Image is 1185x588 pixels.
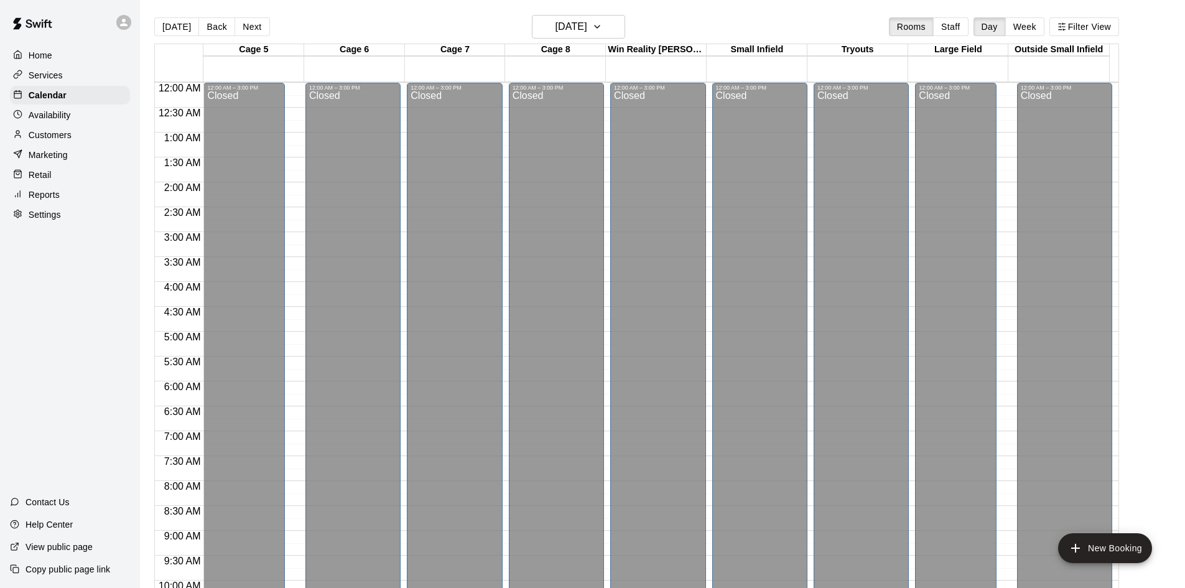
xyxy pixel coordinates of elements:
[933,17,969,36] button: Staff
[161,182,204,193] span: 2:00 AM
[614,85,702,91] div: 12:00 AM – 3:00 PM
[235,17,269,36] button: Next
[161,332,204,342] span: 5:00 AM
[161,232,204,243] span: 3:00 AM
[203,44,304,56] div: Cage 5
[555,18,587,35] h6: [DATE]
[26,541,93,553] p: View public page
[29,109,71,121] p: Availability
[889,17,934,36] button: Rooms
[161,307,204,317] span: 4:30 AM
[10,126,130,144] a: Customers
[29,89,67,101] p: Calendar
[1058,533,1152,563] button: add
[161,381,204,392] span: 6:00 AM
[161,357,204,367] span: 5:30 AM
[10,106,130,124] a: Availability
[532,15,625,39] button: [DATE]
[161,531,204,541] span: 9:00 AM
[161,282,204,292] span: 4:00 AM
[10,146,130,164] a: Marketing
[309,85,397,91] div: 12:00 AM – 3:00 PM
[411,85,498,91] div: 12:00 AM – 3:00 PM
[1021,85,1108,91] div: 12:00 AM – 3:00 PM
[156,83,204,93] span: 12:00 AM
[154,17,199,36] button: [DATE]
[161,431,204,442] span: 7:00 AM
[161,456,204,467] span: 7:30 AM
[10,185,130,204] a: Reports
[1008,44,1109,56] div: Outside Small Infield
[707,44,807,56] div: Small Infield
[908,44,1009,56] div: Large Field
[26,563,110,576] p: Copy public page link
[161,207,204,218] span: 2:30 AM
[974,17,1006,36] button: Day
[161,157,204,168] span: 1:30 AM
[198,17,235,36] button: Back
[29,208,61,221] p: Settings
[10,166,130,184] a: Retail
[161,481,204,492] span: 8:00 AM
[161,556,204,566] span: 9:30 AM
[161,406,204,417] span: 6:30 AM
[29,49,52,62] p: Home
[716,85,804,91] div: 12:00 AM – 3:00 PM
[29,169,52,181] p: Retail
[29,129,72,141] p: Customers
[161,506,204,516] span: 8:30 AM
[161,257,204,268] span: 3:30 AM
[156,108,204,118] span: 12:30 AM
[29,189,60,201] p: Reports
[10,205,130,224] a: Settings
[10,66,130,85] a: Services
[304,44,405,56] div: Cage 6
[817,85,905,91] div: 12:00 AM – 3:00 PM
[207,85,281,91] div: 12:00 AM – 3:00 PM
[161,133,204,143] span: 1:00 AM
[29,69,63,82] p: Services
[1049,17,1119,36] button: Filter View
[1005,17,1044,36] button: Week
[10,86,130,105] a: Calendar
[606,44,707,56] div: Win Reality [PERSON_NAME]
[26,496,70,508] p: Contact Us
[10,46,130,65] a: Home
[405,44,506,56] div: Cage 7
[26,518,73,531] p: Help Center
[29,149,68,161] p: Marketing
[807,44,908,56] div: Tryouts
[513,85,600,91] div: 12:00 AM – 3:00 PM
[505,44,606,56] div: Cage 8
[919,85,992,91] div: 12:00 AM – 3:00 PM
